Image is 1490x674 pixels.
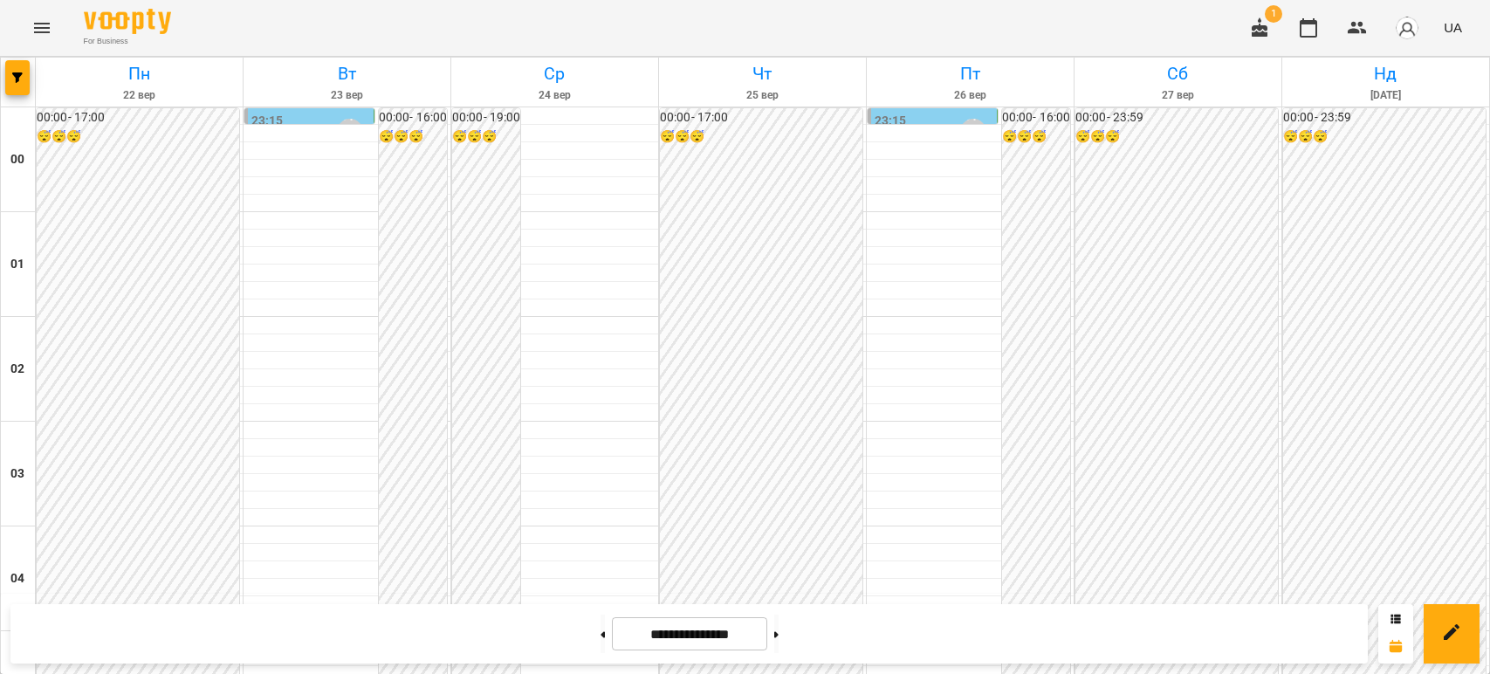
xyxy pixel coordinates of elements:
[1437,11,1469,44] button: UA
[662,60,863,87] h6: Чт
[1265,5,1282,23] span: 1
[1002,108,1070,127] h6: 00:00 - 16:00
[875,112,907,131] label: 23:15
[452,127,520,147] h6: 😴😴😴
[1285,87,1487,104] h6: [DATE]
[1077,87,1279,104] h6: 27 вер
[454,60,656,87] h6: Ср
[251,112,284,131] label: 23:15
[1444,18,1462,37] span: UA
[10,360,24,379] h6: 02
[1075,127,1278,147] h6: 😴😴😴
[660,108,862,127] h6: 00:00 - 17:00
[379,127,447,147] h6: 😴😴😴
[662,87,863,104] h6: 25 вер
[10,464,24,484] h6: 03
[1075,108,1278,127] h6: 00:00 - 23:59
[1002,127,1070,147] h6: 😴😴😴
[1285,60,1487,87] h6: Нд
[1077,60,1279,87] h6: Сб
[1283,108,1486,127] h6: 00:00 - 23:59
[379,108,447,127] h6: 00:00 - 16:00
[37,108,239,127] h6: 00:00 - 17:00
[246,87,448,104] h6: 23 вер
[37,127,239,147] h6: 😴😴😴
[452,108,520,127] h6: 00:00 - 19:00
[869,87,1071,104] h6: 26 вер
[660,127,862,147] h6: 😴😴😴
[960,119,986,145] div: Лісняк Оксана
[10,150,24,169] h6: 00
[10,255,24,274] h6: 01
[337,119,363,145] div: Лісняк Оксана
[84,36,171,47] span: For Business
[38,87,240,104] h6: 22 вер
[869,60,1071,87] h6: Пт
[1395,16,1419,40] img: avatar_s.png
[21,7,63,49] button: Menu
[10,569,24,588] h6: 04
[246,60,448,87] h6: Вт
[1283,127,1486,147] h6: 😴😴😴
[38,60,240,87] h6: Пн
[454,87,656,104] h6: 24 вер
[84,9,171,34] img: Voopty Logo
